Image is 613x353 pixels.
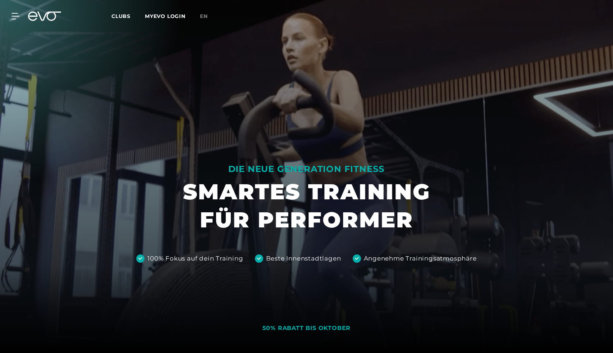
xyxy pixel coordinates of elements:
div: Beste Innenstadtlagen [266,254,341,263]
div: Angenehme Trainingsatmosphäre [364,254,477,263]
span: en [200,13,208,19]
a: en [200,12,216,21]
h1: SMARTES TRAINING FÜR PERFORMER [183,178,430,234]
div: 50% RABATT BIS OKTOBER [262,325,351,332]
div: DIE NEUE GENERATION FITNESS [183,163,430,175]
span: Clubs [111,13,131,19]
div: 100% Fokus auf dein Training [147,254,243,263]
a: MYEVO LOGIN [145,13,186,19]
a: Clubs [111,13,145,19]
